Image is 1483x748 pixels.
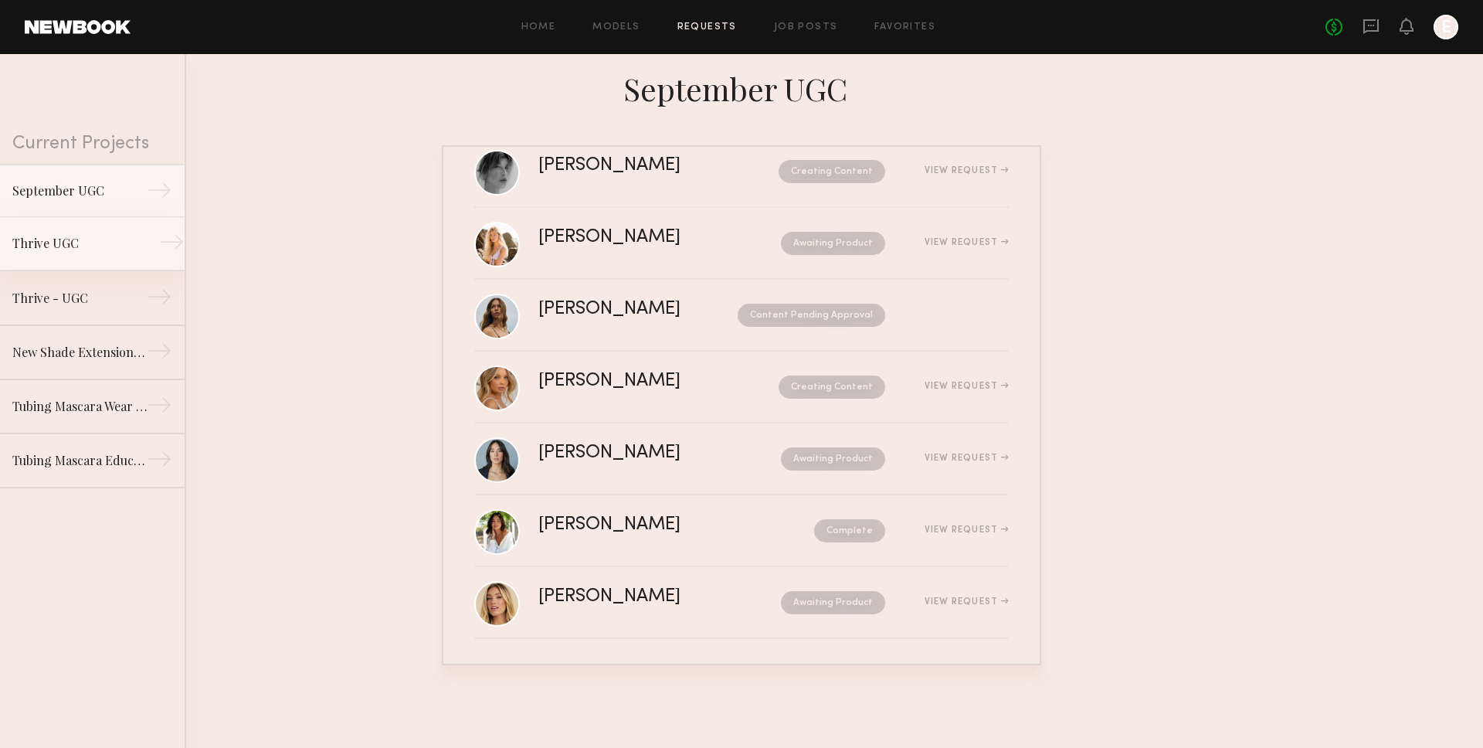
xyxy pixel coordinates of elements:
[677,22,737,32] a: Requests
[779,376,885,399] nb-request-status: Creating Content
[925,238,1009,247] div: View Request
[774,22,838,32] a: Job Posts
[12,289,147,308] div: Thrive - UGC
[925,382,1009,391] div: View Request
[925,454,1009,463] div: View Request
[779,160,885,183] nb-request-status: Creating Content
[12,234,147,253] div: Thrive UGC
[147,447,172,478] div: →
[738,304,885,327] nb-request-status: Content Pending Approval
[521,22,556,32] a: Home
[781,447,885,471] nb-request-status: Awaiting Product
[781,232,885,255] nb-request-status: Awaiting Product
[781,591,885,614] nb-request-status: Awaiting Product
[474,567,1009,639] a: [PERSON_NAME]Awaiting ProductView Request
[159,229,185,260] div: →
[474,352,1009,423] a: [PERSON_NAME]Creating ContentView Request
[538,157,730,175] div: [PERSON_NAME]
[12,182,147,200] div: September UGC
[442,66,1041,108] div: September UGC
[12,397,147,416] div: Tubing Mascara Wear Test
[925,525,1009,535] div: View Request
[474,280,1009,352] a: [PERSON_NAME]Content Pending Approval
[474,208,1009,280] a: [PERSON_NAME]Awaiting ProductView Request
[925,166,1009,175] div: View Request
[474,495,1009,567] a: [PERSON_NAME]CompleteView Request
[538,588,731,606] div: [PERSON_NAME]
[147,284,172,315] div: →
[814,519,885,542] nb-request-status: Complete
[538,372,730,390] div: [PERSON_NAME]
[147,178,172,209] div: →
[1434,15,1458,39] a: E
[592,22,640,32] a: Models
[12,343,147,362] div: New Shade Extension for Liquid Lash Mascara
[474,423,1009,495] a: [PERSON_NAME]Awaiting ProductView Request
[538,516,748,534] div: [PERSON_NAME]
[925,597,1009,607] div: View Request
[147,393,172,423] div: →
[147,338,172,369] div: →
[12,451,147,470] div: Tubing Mascara Educational Video
[538,229,731,246] div: [PERSON_NAME]
[538,444,731,462] div: [PERSON_NAME]
[538,301,709,318] div: [PERSON_NAME]
[874,22,935,32] a: Favorites
[474,136,1009,208] a: [PERSON_NAME]Creating ContentView Request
